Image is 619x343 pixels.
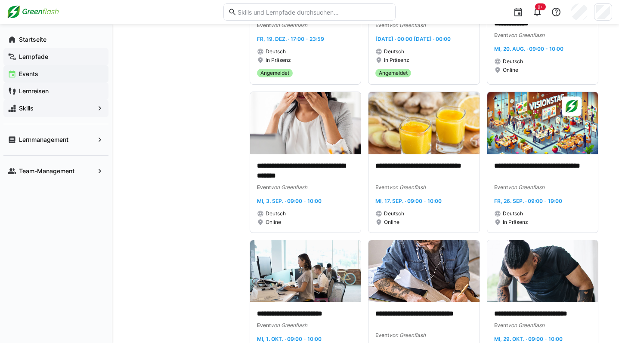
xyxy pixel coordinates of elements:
span: Event [257,322,271,328]
span: Event [257,184,271,190]
span: 9+ [538,4,543,9]
img: image [368,240,479,303]
img: image [487,240,598,303]
img: image [250,92,361,154]
span: Deutsch [503,210,523,217]
span: Deutsch [384,210,404,217]
img: image [250,240,361,303]
span: Event [257,22,271,28]
span: Online [503,67,518,73]
span: In Präsenz [384,57,409,64]
span: Mi, 20. Aug. · 09:00 - 10:00 [494,46,563,52]
img: image [487,92,598,154]
span: Angemeldet [260,70,289,77]
span: Deutsch [266,210,286,217]
span: von Greenflash [271,322,307,328]
span: Online [266,219,281,226]
span: In Präsenz [266,57,291,64]
span: von Greenflash [508,184,545,190]
span: von Greenflash [508,32,545,38]
span: Fr, 26. Sep. · 09:00 - 19:00 [494,198,562,204]
span: [DATE] · 00:00 [DATE] · 00:00 [375,36,451,42]
span: von Greenflash [271,184,307,190]
span: Event [494,32,508,38]
span: von Greenflash [389,332,426,338]
span: Mi, 29. Okt. · 09:00 - 10:00 [494,336,563,342]
span: In Präsenz [503,219,528,226]
input: Skills und Lernpfade durchsuchen… [237,8,391,16]
span: von Greenflash [389,184,426,190]
span: Mi, 3. Sep. · 09:00 - 10:00 [257,198,322,204]
img: image [368,92,479,154]
span: Event [494,184,508,190]
span: Mi, 17. Sep. · 09:00 - 10:00 [375,198,442,204]
span: Deutsch [266,48,286,55]
span: Fr, 19. Dez. · 17:00 - 23:59 [257,36,324,42]
span: Angemeldet [379,70,408,77]
span: Event [494,322,508,328]
span: Online [384,219,399,226]
span: Mi, 1. Okt. · 09:00 - 10:00 [257,336,322,342]
span: von Greenflash [271,22,307,28]
span: Event [375,332,389,338]
span: von Greenflash [508,322,545,328]
span: Event [375,184,389,190]
span: Event [375,22,389,28]
span: Deutsch [384,48,404,55]
span: Deutsch [503,58,523,65]
span: von Greenflash [389,22,426,28]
